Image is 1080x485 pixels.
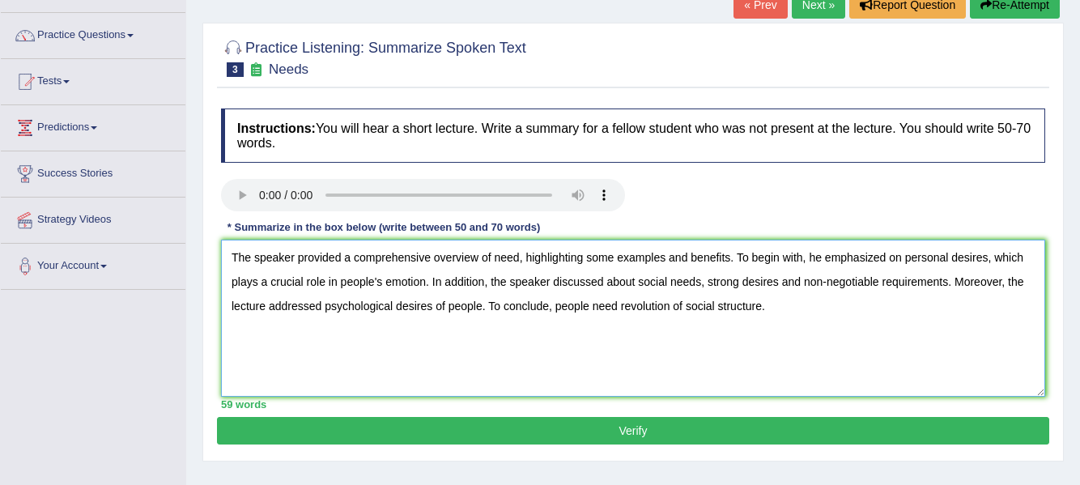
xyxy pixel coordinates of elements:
[221,108,1045,163] h4: You will hear a short lecture. Write a summary for a fellow student who was not present at the le...
[1,198,185,238] a: Strategy Videos
[217,417,1049,445] button: Verify
[269,62,308,77] small: Needs
[221,397,1045,412] div: 59 words
[237,121,316,135] b: Instructions:
[221,36,526,77] h2: Practice Listening: Summarize Spoken Text
[248,62,265,78] small: Exam occurring question
[1,13,185,53] a: Practice Questions
[1,105,185,146] a: Predictions
[1,244,185,284] a: Your Account
[227,62,244,77] span: 3
[1,59,185,100] a: Tests
[1,151,185,192] a: Success Stories
[221,219,546,235] div: * Summarize in the box below (write between 50 and 70 words)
